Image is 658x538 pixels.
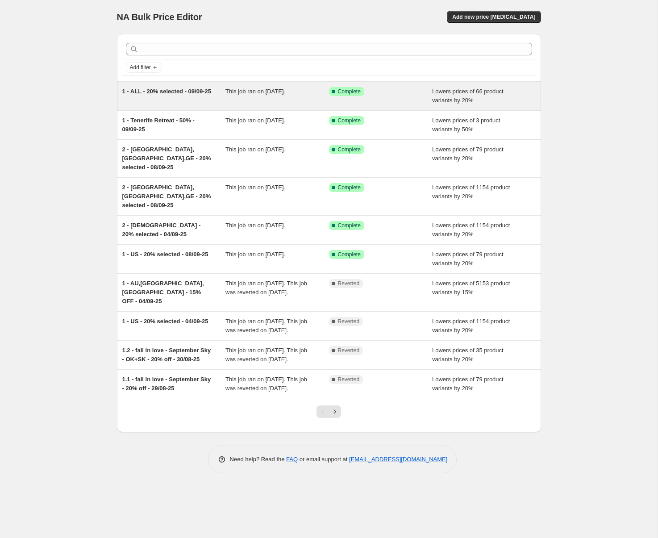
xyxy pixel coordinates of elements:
span: 1.2 - fall in love - September Sky - OK+SK - 20% off - 30/08-25 [122,347,211,363]
span: Add filter [130,64,151,71]
span: This job ran on [DATE]. [225,251,285,258]
span: Reverted [338,280,360,287]
span: Lowers prices of 1154 product variants by 20% [432,318,510,334]
span: This job ran on [DATE]. [225,146,285,153]
span: 2 - [DEMOGRAPHIC_DATA] - 20% selected - 04/09-25 [122,222,201,238]
span: or email support at [298,456,349,463]
span: 1 - ALL - 20% selected - 09/09-25 [122,88,211,95]
span: Reverted [338,376,360,383]
span: This job ran on [DATE]. [225,222,285,229]
button: Next [329,405,341,418]
span: Lowers prices of 79 product variants by 20% [432,251,504,267]
span: 2 - [GEOGRAPHIC_DATA],[GEOGRAPHIC_DATA],GE - 20% selected - 08/09-25 [122,146,211,171]
a: [EMAIL_ADDRESS][DOMAIN_NAME] [349,456,447,463]
span: Need help? Read the [230,456,287,463]
button: Add filter [126,62,162,73]
span: NA Bulk Price Editor [117,12,202,22]
nav: Pagination [317,405,341,418]
span: Complete [338,222,361,229]
span: Lowers prices of 66 product variants by 20% [432,88,504,104]
a: FAQ [286,456,298,463]
span: 1 - US - 20% selected - 08/09-25 [122,251,208,258]
span: Complete [338,251,361,258]
span: This job ran on [DATE]. This job was reverted on [DATE]. [225,318,307,334]
span: Lowers prices of 5153 product variants by 15% [432,280,510,296]
span: 2 - [GEOGRAPHIC_DATA],[GEOGRAPHIC_DATA],GE - 20% selected - 08/09-25 [122,184,211,209]
span: Reverted [338,347,360,354]
span: This job ran on [DATE]. This job was reverted on [DATE]. [225,347,307,363]
span: Complete [338,117,361,124]
span: Lowers prices of 1154 product variants by 20% [432,184,510,200]
span: This job ran on [DATE]. [225,88,285,95]
span: Lowers prices of 35 product variants by 20% [432,347,504,363]
span: Lowers prices of 3 product variants by 50% [432,117,500,133]
span: This job ran on [DATE]. This job was reverted on [DATE]. [225,280,307,296]
span: This job ran on [DATE]. [225,117,285,124]
span: Lowers prices of 79 product variants by 20% [432,376,504,392]
span: Complete [338,88,361,95]
span: 1 - Tenerife Retreat - 50% - 09/09-25 [122,117,195,133]
button: Add new price [MEDICAL_DATA] [447,11,541,23]
span: This job ran on [DATE]. This job was reverted on [DATE]. [225,376,307,392]
span: 1 - US - 20% selected - 04/09-25 [122,318,208,325]
span: 1.1 - fall in love - September Sky - 20% off - 29/08-25 [122,376,211,392]
span: Reverted [338,318,360,325]
span: Complete [338,184,361,191]
span: Lowers prices of 1154 product variants by 20% [432,222,510,238]
span: Lowers prices of 79 product variants by 20% [432,146,504,162]
span: 1 - AU,[GEOGRAPHIC_DATA],[GEOGRAPHIC_DATA] - 15% OFF - 04/09-25 [122,280,204,304]
span: Complete [338,146,361,153]
span: This job ran on [DATE]. [225,184,285,191]
span: Add new price [MEDICAL_DATA] [452,13,535,21]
